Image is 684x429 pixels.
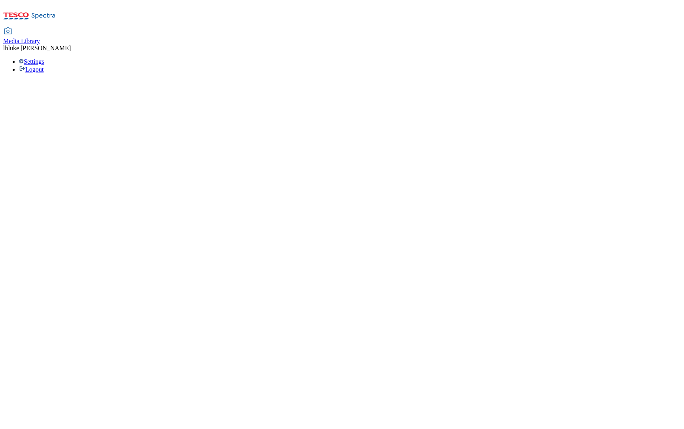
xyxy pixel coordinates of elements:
span: lh [3,45,8,51]
a: Media Library [3,28,40,45]
span: luke [PERSON_NAME] [8,45,71,51]
a: Logout [19,66,44,73]
span: Media Library [3,38,40,44]
a: Settings [19,58,44,65]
